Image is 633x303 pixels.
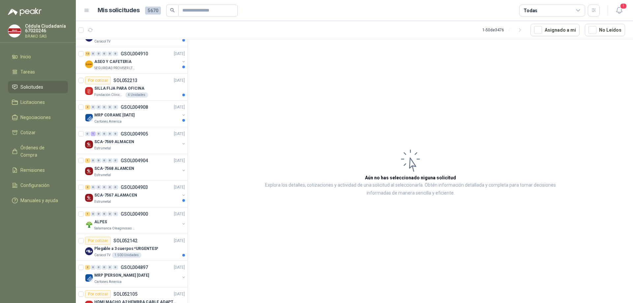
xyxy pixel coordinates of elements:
div: 0 [96,132,101,136]
img: Company Logo [85,114,93,122]
div: 0 [96,105,101,109]
a: Cotizar [8,126,68,139]
a: 0 1 0 0 0 0 GSOL004905[DATE] Company LogoSCA-7569 ALMACENEstrumetal [85,130,186,151]
div: 4 Unidades [125,92,148,98]
p: [DATE] [174,131,185,137]
div: 1 [85,212,90,216]
div: 0 [107,105,112,109]
img: Company Logo [8,25,21,37]
a: Tareas [8,66,68,78]
button: 1 [613,5,625,16]
p: SOL052213 [113,78,137,83]
a: 13 0 0 0 0 0 GSOL004910[DATE] Company LogoASEO Y CAFETERIASEGURIDAD PROVISER LTDA [85,50,186,71]
div: 0 [107,158,112,163]
div: 0 [91,105,96,109]
a: 1 0 0 0 0 0 GSOL004904[DATE] Company LogoSCA-7568 ALAMCENEstrumetal [85,157,186,178]
p: Cartones America [94,279,122,285]
img: Company Logo [85,274,93,282]
p: Salamanca Oleaginosas SAS [94,226,136,231]
div: 0 [102,132,107,136]
div: 13 [85,51,90,56]
a: Manuales y ayuda [8,194,68,207]
p: Plegable a 3 cuerpos *URGENTES* [94,246,158,252]
div: 0 [91,212,96,216]
p: [DATE] [174,51,185,57]
a: 2 0 0 0 0 0 GSOL004903[DATE] Company LogoSCA-7567 ALAMACENEstrumetal [85,183,186,204]
div: 1 [91,132,96,136]
div: 2 [85,265,90,270]
img: Company Logo [85,87,93,95]
div: 0 [102,185,107,190]
div: 0 [113,265,118,270]
div: 0 [91,185,96,190]
div: 0 [91,265,96,270]
a: Por cotizarSOL052142[DATE] Company LogoPlegable a 3 cuerpos *URGENTES*Caracol TV1.500 Unidades [76,234,188,261]
a: Configuración [8,179,68,192]
div: 0 [96,158,101,163]
span: 5670 [145,7,161,15]
a: Solicitudes [8,81,68,93]
span: Licitaciones [20,99,45,106]
p: Cédula Ciudadanía 67020246 [25,24,68,33]
p: GSOL004900 [121,212,148,216]
img: Company Logo [85,60,93,68]
h1: Mis solicitudes [98,6,140,15]
a: Órdenes de Compra [8,141,68,161]
span: Tareas [20,68,35,76]
p: SEGURIDAD PROVISER LTDA [94,66,136,71]
span: Solicitudes [20,83,43,91]
p: BRAKO SAS [25,34,68,38]
p: [DATE] [174,104,185,110]
div: 1 [85,158,90,163]
div: 0 [107,185,112,190]
span: Negociaciones [20,114,51,121]
div: 1.500 Unidades [112,253,141,258]
p: ALPES [94,219,107,225]
div: 0 [113,51,118,56]
p: ASEO Y CAFETERIA [94,59,132,65]
div: Todas [524,7,537,14]
span: Órdenes de Compra [20,144,62,159]
p: Explora los detalles, cotizaciones y actividad de una solicitud al seleccionarla. Obtén informaci... [254,181,567,197]
img: Company Logo [85,167,93,175]
div: 2 [85,105,90,109]
img: Logo peakr [8,8,42,16]
div: 0 [107,265,112,270]
p: [DATE] [174,238,185,244]
button: Asignado a mi [530,24,580,36]
a: Remisiones [8,164,68,176]
a: 2 0 0 0 0 0 GSOL004908[DATE] Company LogoMRP CORAME [DATE]Cartones America [85,103,186,124]
span: search [170,8,175,13]
span: Manuales y ayuda [20,197,58,204]
div: 0 [96,212,101,216]
p: Estrumetal [94,146,111,151]
p: Caracol TV [94,253,110,258]
p: GSOL004908 [121,105,148,109]
div: 2 [85,185,90,190]
img: Company Logo [85,221,93,228]
span: Configuración [20,182,49,189]
p: GSOL004903 [121,185,148,190]
span: Inicio [20,53,31,60]
div: 0 [113,132,118,136]
div: 0 [91,51,96,56]
p: [DATE] [174,264,185,271]
p: Cartones America [94,119,122,124]
img: Company Logo [85,194,93,202]
img: Company Logo [85,247,93,255]
a: 2 0 0 0 0 0 GSOL004897[DATE] Company LogoMRP [PERSON_NAME] [DATE]Cartones America [85,263,186,285]
div: 0 [102,51,107,56]
div: Por cotizar [85,237,111,245]
div: 0 [102,158,107,163]
div: 0 [91,158,96,163]
p: [DATE] [174,184,185,191]
p: [DATE] [174,291,185,297]
p: GSOL004905 [121,132,148,136]
a: Negociaciones [8,111,68,124]
div: 0 [96,185,101,190]
span: Cotizar [20,129,36,136]
div: 0 [113,185,118,190]
div: 0 [102,105,107,109]
p: MRP [PERSON_NAME] [DATE] [94,272,149,279]
button: No Leídos [585,24,625,36]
